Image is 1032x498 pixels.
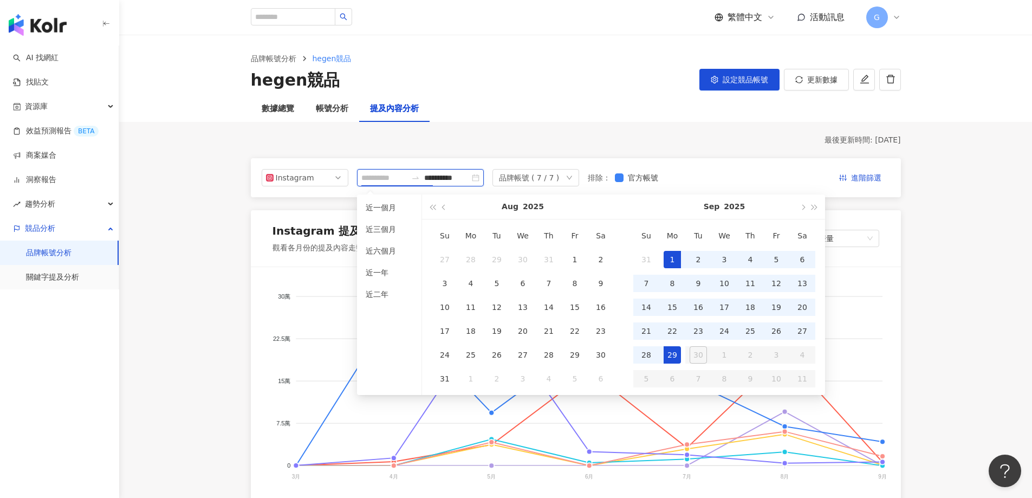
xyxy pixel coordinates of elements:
div: 24 [716,322,733,340]
div: 29 [488,251,505,268]
span: 設定競品帳號 [723,75,768,84]
div: 30 [514,251,531,268]
div: 16 [592,299,609,316]
div: 25 [742,322,759,340]
th: Sa [588,224,614,248]
td: 2025-09-05 [562,367,588,391]
div: 22 [566,322,583,340]
div: 31 [436,370,453,387]
div: 25 [462,346,479,364]
div: 14 [540,299,557,316]
div: 21 [638,322,655,340]
td: 2025-09-05 [763,248,789,271]
tspan: 15萬 [278,378,290,384]
td: 2025-09-28 [633,343,659,367]
a: 商案媒合 [13,150,56,161]
div: 5 [768,251,785,268]
img: logo [9,14,67,36]
div: 6 [514,275,531,292]
li: 近一年 [361,264,417,281]
td: 2025-08-12 [484,295,510,319]
div: 19 [488,322,505,340]
button: Aug [502,195,518,219]
span: 進階篩選 [851,170,881,187]
td: 2025-09-14 [633,295,659,319]
div: 27 [794,322,811,340]
tspan: 4月 [390,474,398,480]
div: 14 [638,299,655,316]
span: 官方帳號 [624,172,663,184]
td: 2025-08-18 [458,319,484,343]
td: 2025-08-20 [510,319,536,343]
div: 6 [592,370,609,387]
td: 2025-08-16 [588,295,614,319]
span: search [340,13,347,21]
div: 29 [566,346,583,364]
tspan: 22.5萬 [273,335,290,341]
div: 29 [664,346,681,364]
td: 2025-08-14 [536,295,562,319]
td: 2025-07-29 [484,248,510,271]
td: 2025-09-04 [536,367,562,391]
td: 2025-08-26 [484,343,510,367]
td: 2025-08-02 [588,248,614,271]
td: 2025-09-04 [737,248,763,271]
div: 1 [462,370,479,387]
li: 近三個月 [361,221,417,238]
td: 2025-09-03 [711,248,737,271]
div: 18 [462,322,479,340]
div: 6 [794,251,811,268]
td: 2025-09-11 [737,271,763,295]
button: Sep [704,195,720,219]
a: 關鍵字提及分析 [26,272,79,283]
span: rise [13,201,21,208]
td: 2025-08-08 [562,271,588,295]
div: 8 [566,275,583,292]
tspan: 6月 [585,474,593,480]
td: 2025-08-07 [536,271,562,295]
td: 2025-08-15 [562,295,588,319]
td: 2025-09-21 [633,319,659,343]
button: 2025 [523,195,544,219]
span: 資源庫 [25,94,48,119]
th: Tu [685,224,711,248]
td: 2025-09-02 [685,248,711,271]
div: 2 [592,251,609,268]
span: setting [711,76,718,83]
tspan: 3月 [291,474,300,480]
td: 2025-09-01 [458,367,484,391]
td: 2025-08-11 [458,295,484,319]
div: 28 [540,346,557,364]
td: 2025-08-13 [510,295,536,319]
div: 30 [592,346,609,364]
div: 20 [514,322,531,340]
td: 2025-09-06 [588,367,614,391]
td: 2025-08-23 [588,319,614,343]
td: 2025-09-16 [685,295,711,319]
div: 13 [514,299,531,316]
th: Mo [458,224,484,248]
tspan: 8月 [780,474,789,480]
span: edit [860,74,869,84]
a: 洞察報告 [13,174,56,185]
td: 2025-08-19 [484,319,510,343]
td: 2025-09-03 [510,367,536,391]
div: 27 [514,346,531,364]
div: 最後更新時間: [DATE] [251,135,901,146]
button: 設定競品帳號 [699,69,780,90]
div: 11 [742,275,759,292]
div: 13 [794,275,811,292]
td: 2025-08-28 [536,343,562,367]
td: 2025-09-12 [763,271,789,295]
td: 2025-09-08 [659,271,685,295]
div: 12 [488,299,505,316]
span: swap-right [411,173,420,182]
div: 1 [566,251,583,268]
td: 2025-08-17 [432,319,458,343]
div: 3 [436,275,453,292]
div: 9 [592,275,609,292]
li: 近六個月 [361,242,417,260]
div: 1 [664,251,681,268]
div: 9 [690,275,707,292]
td: 2025-08-25 [458,343,484,367]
